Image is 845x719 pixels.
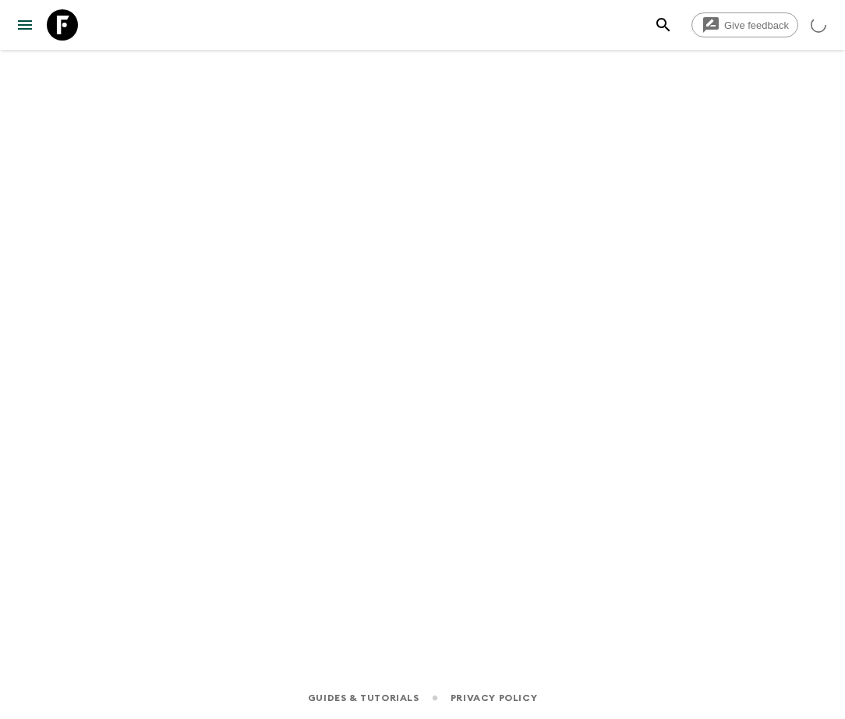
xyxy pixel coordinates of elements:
button: search adventures [648,9,679,41]
a: Privacy Policy [451,689,537,707]
span: Give feedback [716,19,797,31]
a: Guides & Tutorials [308,689,419,707]
a: Give feedback [691,12,798,37]
button: menu [9,9,41,41]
